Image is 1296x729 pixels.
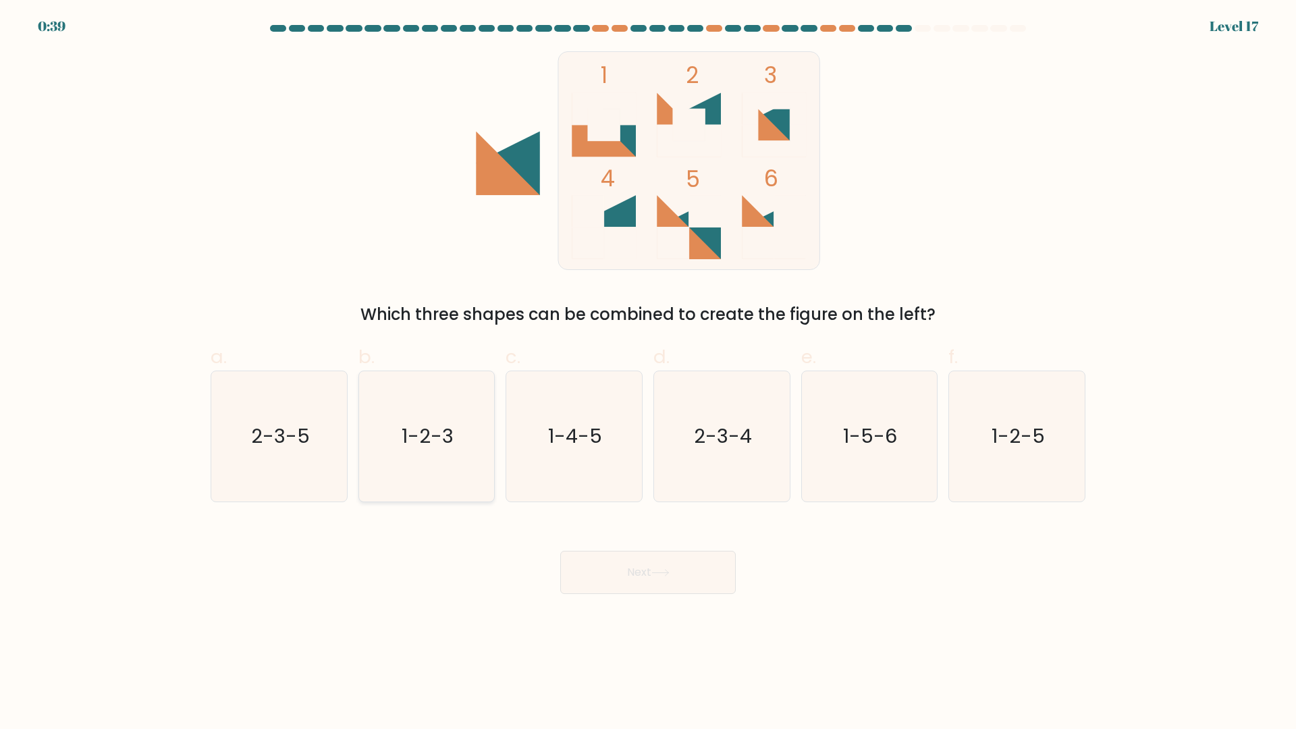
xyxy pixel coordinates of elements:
[948,344,958,370] span: f.
[764,59,777,91] tspan: 3
[251,423,310,450] text: 2-3-5
[686,59,699,91] tspan: 2
[844,423,898,450] text: 1-5-6
[560,551,736,594] button: Next
[1210,16,1258,36] div: Level 17
[402,423,454,450] text: 1-2-3
[549,423,603,450] text: 1-4-5
[653,344,670,370] span: d.
[686,163,700,195] tspan: 5
[992,423,1045,450] text: 1-2-5
[358,344,375,370] span: b.
[601,163,615,194] tspan: 4
[38,16,65,36] div: 0:39
[211,344,227,370] span: a.
[601,59,607,91] tspan: 1
[694,423,752,450] text: 2-3-4
[801,344,816,370] span: e.
[764,163,778,194] tspan: 6
[506,344,520,370] span: c.
[219,302,1077,327] div: Which three shapes can be combined to create the figure on the left?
